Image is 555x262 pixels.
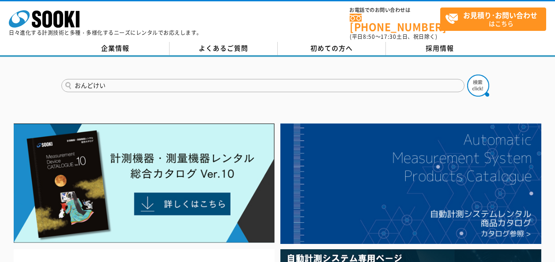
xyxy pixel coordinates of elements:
[310,43,353,53] span: 初めての方へ
[386,42,494,55] a: 採用情報
[350,14,440,32] a: [PHONE_NUMBER]
[440,7,546,31] a: お見積り･お問い合わせはこちら
[9,30,202,35] p: 日々進化する計測技術と多種・多様化するニーズにレンタルでお応えします。
[381,33,396,41] span: 17:30
[463,10,537,20] strong: お見積り･お問い合わせ
[445,8,546,30] span: はこちら
[467,75,489,97] img: btn_search.png
[350,33,437,41] span: (平日 ～ 土日、祝日除く)
[280,124,541,244] img: 自動計測システムカタログ
[61,42,170,55] a: 企業情報
[14,124,275,243] img: Catalog Ver10
[61,79,464,92] input: 商品名、型式、NETIS番号を入力してください
[350,7,440,13] span: お電話でのお問い合わせは
[278,42,386,55] a: 初めての方へ
[363,33,375,41] span: 8:50
[170,42,278,55] a: よくあるご質問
